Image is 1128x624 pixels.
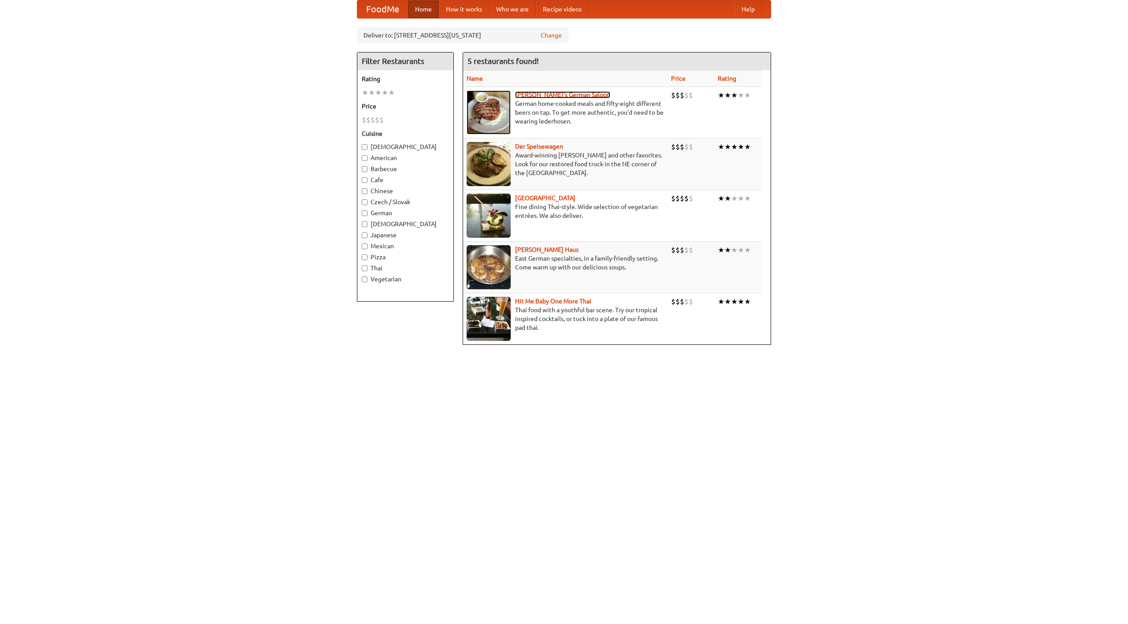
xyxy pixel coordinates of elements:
li: $ [366,115,371,125]
li: $ [675,194,680,203]
p: Thai food with a youthful bar scene. Try our tropical inspired cocktails, or tuck into a plate of... [467,306,664,332]
input: [DEMOGRAPHIC_DATA] [362,144,367,150]
p: Award-winning [PERSON_NAME] and other favorites. Look for our restored food truck in the NE corne... [467,151,664,177]
li: $ [684,194,689,203]
li: ★ [724,245,731,255]
a: [GEOGRAPHIC_DATA] [515,194,575,202]
li: $ [680,142,684,152]
li: ★ [738,245,744,255]
label: Vegetarian [362,275,449,284]
li: ★ [718,194,724,203]
label: Cafe [362,176,449,184]
li: $ [671,297,675,306]
input: Thai [362,265,367,271]
li: ★ [744,142,751,152]
input: Mexican [362,243,367,249]
a: Change [541,31,562,40]
li: ★ [731,245,738,255]
a: Name [467,75,483,82]
li: $ [680,245,684,255]
li: $ [675,142,680,152]
input: Barbecue [362,166,367,172]
li: ★ [731,90,738,100]
li: ★ [724,90,731,100]
li: ★ [724,194,731,203]
li: $ [675,90,680,100]
li: $ [689,245,693,255]
img: satay.jpg [467,194,511,238]
input: American [362,155,367,161]
li: $ [362,115,366,125]
input: Cafe [362,177,367,183]
li: $ [680,297,684,306]
img: esthers.jpg [467,90,511,135]
input: Japanese [362,232,367,238]
p: Fine dining Thai-style. Wide selection of vegetarian entrées. We also deliver. [467,202,664,220]
a: [PERSON_NAME] Haus [515,246,579,253]
ng-pluralize: 5 restaurants found! [468,57,539,65]
a: Help [735,0,762,18]
li: $ [371,115,375,125]
input: [DEMOGRAPHIC_DATA] [362,221,367,227]
label: Barbecue [362,164,449,173]
li: $ [684,90,689,100]
input: Chinese [362,188,367,194]
a: Who we are [489,0,536,18]
li: $ [671,194,675,203]
li: ★ [744,245,751,255]
li: $ [684,297,689,306]
li: ★ [744,194,751,203]
input: Vegetarian [362,277,367,282]
a: [PERSON_NAME]'s German Saloon [515,91,610,98]
li: ★ [382,88,388,97]
a: Der Speisewagen [515,143,563,150]
li: ★ [731,142,738,152]
img: kohlhaus.jpg [467,245,511,289]
input: Czech / Slovak [362,199,367,205]
li: ★ [738,142,744,152]
input: German [362,210,367,216]
label: American [362,153,449,162]
li: $ [375,115,379,125]
li: ★ [744,297,751,306]
a: Price [671,75,686,82]
p: German home-cooked meals and fifty-eight different beers on tap. To get more authentic, you'd nee... [467,99,664,126]
a: Hit Me Baby One More Thai [515,298,591,305]
label: Czech / Slovak [362,198,449,206]
li: $ [689,142,693,152]
img: speisewagen.jpg [467,142,511,186]
h4: Filter Restaurants [357,52,453,70]
li: ★ [718,90,724,100]
img: babythai.jpg [467,297,511,341]
input: Pizza [362,254,367,260]
a: Recipe videos [536,0,589,18]
li: ★ [724,297,731,306]
h5: Price [362,102,449,111]
li: ★ [731,297,738,306]
li: ★ [375,88,382,97]
li: $ [689,194,693,203]
label: [DEMOGRAPHIC_DATA] [362,142,449,151]
label: [DEMOGRAPHIC_DATA] [362,220,449,228]
li: ★ [724,142,731,152]
label: German [362,209,449,217]
li: ★ [731,194,738,203]
li: $ [671,142,675,152]
a: Home [408,0,439,18]
h5: Cuisine [362,129,449,138]
li: $ [680,90,684,100]
li: $ [680,194,684,203]
li: $ [675,297,680,306]
li: ★ [362,88,368,97]
p: East German specialties, in a family-friendly setting. Come warm up with our delicious soups. [467,254,664,272]
li: ★ [718,142,724,152]
label: Mexican [362,242,449,250]
label: Chinese [362,187,449,195]
a: How it works [439,0,489,18]
label: Thai [362,264,449,273]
